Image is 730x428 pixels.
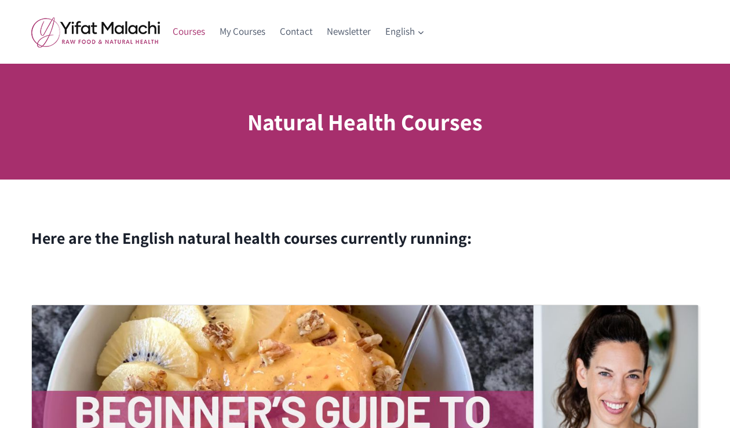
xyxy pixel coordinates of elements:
h2: Here are the English natural health courses currently running: [31,226,699,250]
h1: Natural Health Courses [247,104,483,139]
a: Courses [166,18,213,46]
span: English [385,24,425,39]
a: English [378,18,432,46]
nav: Primary [166,18,432,46]
a: Contact [272,18,320,46]
img: yifat_logo41_en.png [31,17,160,47]
a: My Courses [213,18,273,46]
a: Newsletter [320,18,378,46]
